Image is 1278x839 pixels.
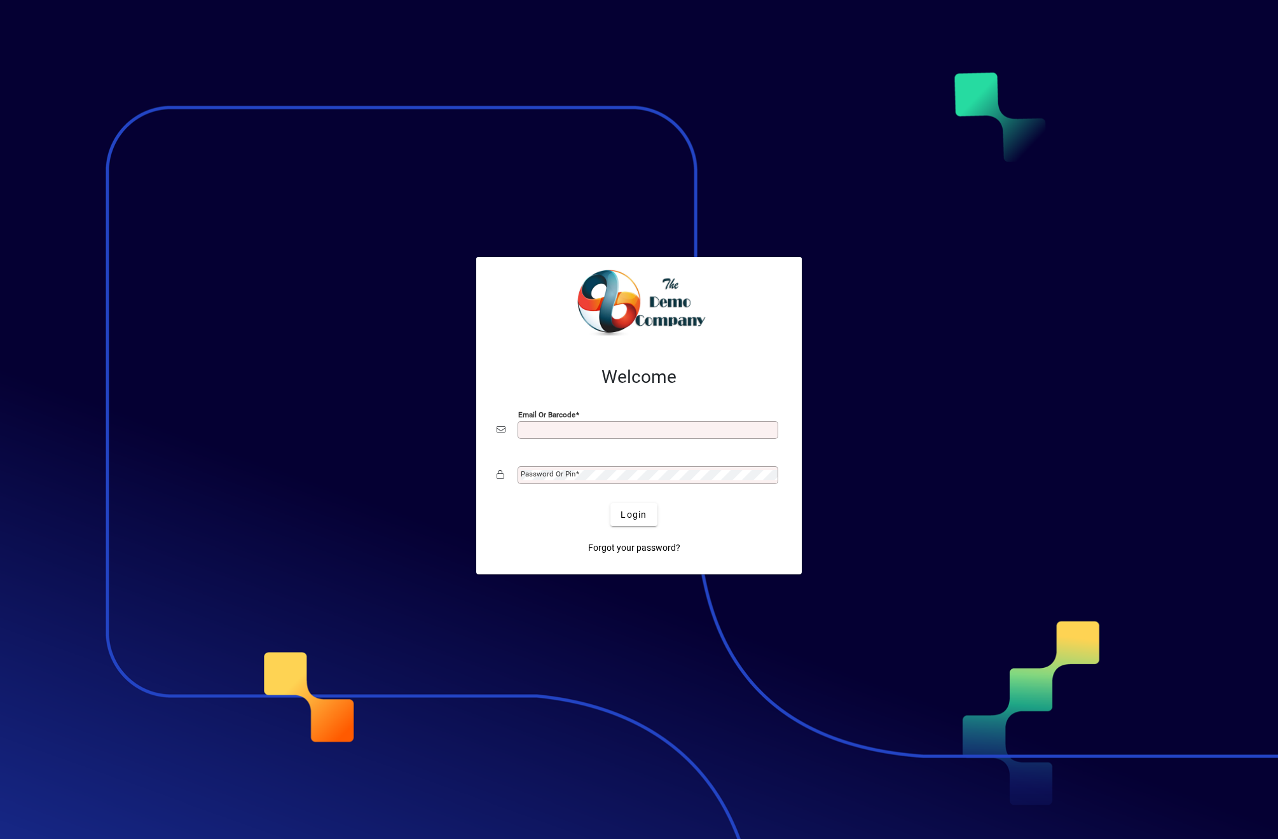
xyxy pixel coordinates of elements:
[583,536,685,559] a: Forgot your password?
[497,366,781,388] h2: Welcome
[621,508,647,522] span: Login
[518,410,575,419] mat-label: Email or Barcode
[610,503,657,526] button: Login
[521,469,575,478] mat-label: Password or Pin
[588,541,680,555] span: Forgot your password?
